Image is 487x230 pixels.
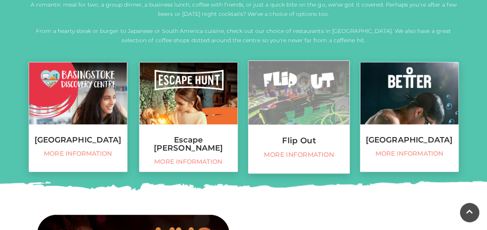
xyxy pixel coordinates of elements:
h3: Flip Out [248,136,349,145]
p: From a hearty steak or burger to Japanese or South America cuisine, check out our choice of resta... [29,26,459,45]
h3: Escape [PERSON_NAME] [139,136,237,152]
span: More information [33,150,123,158]
h3: [GEOGRAPHIC_DATA] [29,136,127,144]
span: More information [252,151,345,159]
span: More information [364,150,454,158]
span: More information [143,158,234,166]
h3: [GEOGRAPHIC_DATA] [360,136,458,144]
img: Escape Hunt, Festival Place, Basingstoke [139,62,237,124]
